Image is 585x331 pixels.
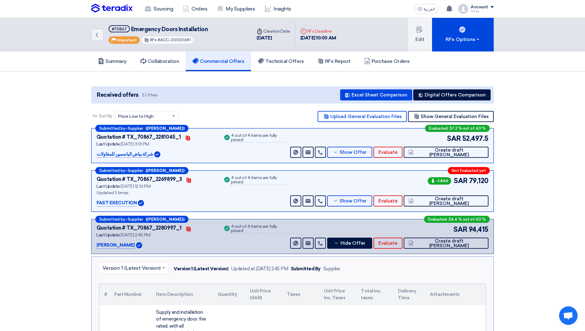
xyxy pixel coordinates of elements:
p: [PERSON_NAME] [97,242,135,249]
button: Show Offer [327,147,372,158]
button: Create draft [PERSON_NAME] [404,195,488,206]
button: Evaluate [373,238,402,249]
span: Evaluate [378,241,398,246]
h5: Commercial Offers [192,58,244,64]
th: # [99,284,109,305]
a: RFx Report [311,51,357,71]
img: Verified Account [138,200,144,206]
th: Attachments [425,284,486,305]
th: Total Inc. taxes [356,284,393,305]
h5: Emergency Doors Installation [109,25,208,33]
th: Part Number [109,284,151,305]
div: RFx Deadline [300,28,336,35]
span: Evaluate [378,199,398,203]
span: [DATE] 3:01 PM [121,141,149,147]
a: Purchase Orders [357,51,417,71]
span: Sort By [99,113,112,119]
button: Show Offer [327,195,372,206]
h5: Purchase Orders [364,58,410,64]
span: RFx [150,38,157,42]
span: Submitted by [99,169,125,173]
span: Hide Offer [340,241,365,246]
span: Create draft [PERSON_NAME] [415,197,484,206]
button: Evaluate [373,195,402,206]
a: Collaboration [134,51,186,71]
button: Edit [408,18,432,51]
div: 4 out of 4 items are fully priced [231,133,289,143]
h5: Collaboration [140,58,179,64]
img: profile_test.png [458,4,468,14]
button: RFx Options [432,18,494,51]
h5: Summary [98,58,127,64]
button: Digital Offers Comparison [413,89,491,100]
p: شركة بياض الياسمين للمقاولات [97,151,153,158]
a: Sourcing [140,2,178,16]
span: #ACC-00020681 [158,38,191,42]
button: Create draft [PERSON_NAME] [404,238,488,249]
span: العربية [424,7,435,11]
button: Hide Offer [327,238,372,249]
div: – [95,216,188,223]
th: Taxes [282,284,319,305]
span: Price Low to High [118,113,154,120]
span: Supplier [128,169,143,173]
span: [DATE] 2:45 PM [121,232,150,238]
div: Updated 3 times [97,190,216,196]
div: Evaluated: 34.4 % out of 40 % [424,216,490,223]
span: Last Update [97,184,120,189]
span: Last Update [97,141,120,147]
span: 5 Offers [142,92,158,98]
button: Show General Evaluation Files [408,111,494,122]
span: Evaluate [378,150,398,155]
div: Submitted By [291,265,321,272]
span: Emergency Doors Installation [131,26,208,33]
div: Version 1 (Latest Version) [174,265,229,272]
h5: RFx Report [318,58,351,64]
span: Create draft [PERSON_NAME] [415,148,484,157]
a: Insights [260,2,296,16]
div: – [95,167,188,174]
a: Commercial Offers [186,51,251,71]
div: Evaluated: 37.2 % out of 40 % [425,125,490,132]
span: [DATE] 12:16 PM [121,184,150,189]
img: Verified Account [154,151,160,157]
a: Technical Offers [251,51,311,71]
th: Item Description [151,284,213,305]
div: 4 out of 4 items are fully priced [231,176,289,185]
div: [DATE] 10:00 AM [300,35,336,42]
th: Unit Price Inc. Taxes [319,284,356,305]
span: Last Update [97,232,120,238]
span: 94,415 [469,224,488,235]
span: SAR [454,176,468,186]
div: – [95,125,188,132]
div: Quotation # TX_70867_2269899_3 [97,176,182,183]
span: Submitted by [99,217,125,221]
button: Create draft [PERSON_NAME] [404,147,488,158]
span: 79,120 [469,176,488,186]
th: Delivery Time [393,284,425,305]
span: SAR [447,133,461,144]
th: Quantity [213,284,245,305]
img: Teradix logo [91,4,133,13]
div: Creation Date [257,28,290,35]
span: SAR [453,224,468,235]
h5: Technical Offers [258,58,304,64]
span: Show Offer [340,199,367,203]
button: Evaluate [373,147,402,158]
span: 52,497.5 [462,133,488,144]
b: ([PERSON_NAME]) [146,217,184,221]
a: Summary [91,51,134,71]
div: Supplier [323,265,340,272]
div: RFx Options [446,36,480,43]
img: Verified Account [136,242,142,248]
div: Quotation # TX_70867_2281045_1 [97,133,181,141]
button: العربية [414,4,439,14]
span: Important [117,38,137,42]
div: Open chat [559,306,578,325]
b: ([PERSON_NAME]) [146,126,184,130]
span: Create draft [PERSON_NAME] [415,239,484,248]
th: Unit Price (SAR) [245,284,282,305]
div: #70867 [112,27,127,31]
span: Received offers [97,91,138,99]
button: Excel Sheet Comparison [340,89,412,100]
